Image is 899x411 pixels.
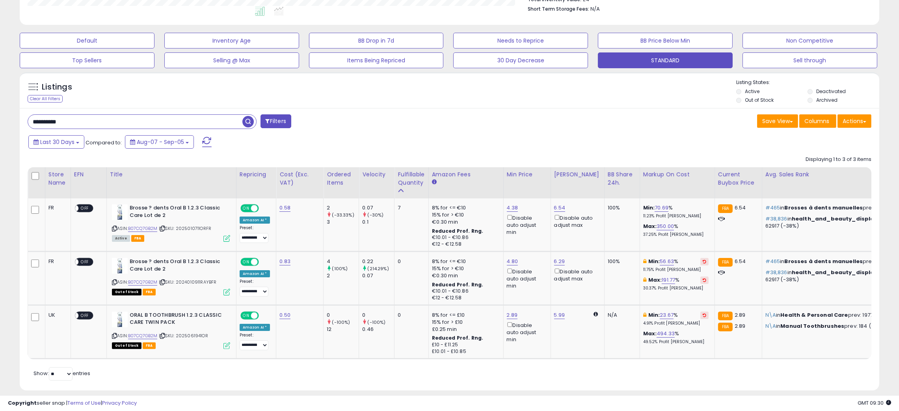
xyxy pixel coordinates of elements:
div: [PERSON_NAME] [554,170,601,179]
span: ON [241,205,251,212]
small: FBA [718,204,733,213]
h5: Listings [42,82,72,93]
div: €10.01 - €10.86 [432,288,497,295]
div: ASIN: [112,204,230,241]
b: Min: [648,258,660,265]
div: £0.25 min [432,326,497,333]
a: 6.54 [554,204,566,212]
a: 0.58 [279,204,290,212]
b: ORAL B TOOTHBRUSH 1.2.3 CLASSIC CARE TWIN PACK [130,312,225,328]
div: 0.1 [362,219,394,226]
p: 11.23% Profit [PERSON_NAME] [643,213,709,219]
div: €10.01 - €10.86 [432,234,497,241]
div: BB Share 24h. [608,170,637,187]
div: % [643,276,709,291]
p: 30.37% Profit [PERSON_NAME] [643,286,709,291]
div: EFN [74,170,103,179]
span: Last 30 Days [40,138,74,146]
b: Max: [648,276,662,284]
span: Brosses à dents manuelles [785,204,863,211]
div: Velocity [362,170,391,179]
div: Disable auto adjust min [507,267,545,290]
div: 0.07 [362,272,394,279]
b: Brosse ? dents Oral B 1.2.3 Classic Care Lot de 2 [130,204,225,221]
div: 0 [398,258,422,265]
p: 37.25% Profit [PERSON_NAME] [643,232,709,237]
div: Disable auto adjust max [554,213,598,229]
div: % [643,223,709,237]
span: FBA [131,235,145,242]
button: Non Competitive [743,33,877,49]
div: Amazon AI * [240,270,270,277]
button: Save View [757,114,798,128]
b: Reduced Prof. Rng. [432,334,484,341]
a: 5.99 [554,311,565,319]
div: seller snap | | [8,400,137,407]
div: N/A [608,312,634,319]
span: #465 [765,204,780,211]
div: Preset: [240,225,270,243]
span: Brosses à dents manuelles [785,258,863,265]
div: ASIN: [112,312,230,348]
small: FBA [718,323,733,331]
div: % [643,330,709,345]
div: €12 - €12.58 [432,295,497,301]
button: Filters [261,114,291,128]
small: Amazon Fees. [432,179,437,186]
img: 41oPW4oi+4L._SL40_.jpg [112,204,128,220]
div: Disable auto adjust max [554,267,598,282]
div: ASIN: [112,258,230,295]
div: Amazon AI * [240,217,270,224]
div: Ordered Items [327,170,356,187]
a: 6.29 [554,258,565,265]
div: 4 [327,258,359,265]
th: The percentage added to the cost of goods (COGS) that forms the calculator for Min & Max prices. [640,167,715,198]
div: 2 [327,204,359,211]
p: 49.52% Profit [PERSON_NAME] [643,339,709,345]
div: Markup on Cost [643,170,711,179]
label: Active [745,88,759,95]
div: 100% [608,204,634,211]
button: Inventory Age [164,33,299,49]
div: Fulfillable Quantity [398,170,425,187]
div: 0 [362,312,394,319]
span: OFF [257,259,270,265]
span: #465 [765,258,780,265]
a: B07CQ7GB2M [128,279,158,286]
div: Amazon AI * [240,324,270,331]
span: OFF [78,312,91,319]
button: Top Sellers [20,52,154,68]
a: 2.89 [507,311,518,319]
div: 0 [327,312,359,319]
b: Reduced Prof. Rng. [432,228,484,234]
div: €0.30 min [432,272,497,279]
a: 350.00 [657,222,674,230]
button: Sell through [743,52,877,68]
span: #38,836 [765,215,787,222]
div: Title [110,170,233,179]
div: Preset: [240,333,270,350]
a: 0.50 [279,311,290,319]
button: Last 30 Days [28,135,84,149]
div: 15% for > €10 [432,265,497,272]
small: (-33.33%) [332,212,354,218]
div: 8% for <= €10 [432,204,497,211]
a: 0.83 [279,258,290,265]
img: 41oPW4oi+4L._SL40_.jpg [112,312,128,327]
div: Current Buybox Price [718,170,759,187]
div: % [643,258,709,273]
small: (-30%) [368,212,384,218]
span: OFF [78,205,91,212]
label: Deactivated [816,88,846,95]
span: Manual Toothbrushes [780,322,844,330]
small: (100%) [332,265,348,272]
span: All listings currently available for purchase on Amazon [112,235,130,242]
small: (214.29%) [368,265,389,272]
div: Store Name [48,170,67,187]
a: B07CQ7GB2M [128,225,158,232]
a: 70.69 [655,204,668,212]
button: STANDARD [598,52,733,68]
div: 7 [398,204,422,211]
span: Aug-07 - Sep-05 [137,138,184,146]
span: N\A [765,311,776,319]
